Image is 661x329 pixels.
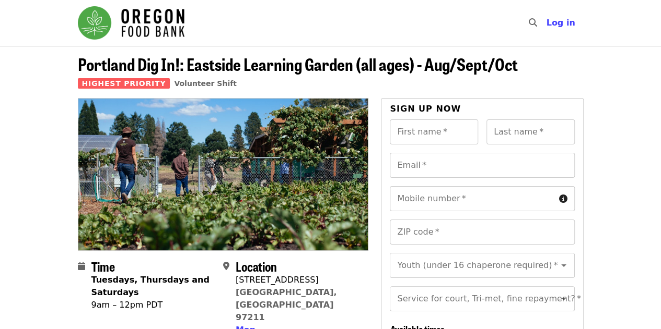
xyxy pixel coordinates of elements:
input: Search [543,10,551,35]
button: Log in [538,13,583,33]
input: First name [390,119,478,144]
div: [STREET_ADDRESS] [236,274,360,286]
button: Open [556,291,571,306]
span: Highest Priority [78,78,170,89]
span: Location [236,257,277,275]
strong: Tuesdays, Thursdays and Saturdays [91,275,210,297]
i: map-marker-alt icon [223,261,229,271]
div: 9am – 12pm PDT [91,299,215,311]
span: Portland Dig In!: Eastside Learning Garden (all ages) - Aug/Sept/Oct [78,52,518,76]
i: search icon [528,18,537,28]
a: Volunteer Shift [174,79,237,88]
input: Last name [486,119,575,144]
span: Log in [546,18,575,28]
i: calendar icon [78,261,85,271]
span: Time [91,257,115,275]
a: [GEOGRAPHIC_DATA], [GEOGRAPHIC_DATA] 97211 [236,287,337,322]
input: Email [390,153,574,178]
img: Oregon Food Bank - Home [78,6,184,40]
button: Open [556,258,571,273]
span: Sign up now [390,104,461,114]
i: circle-info icon [559,194,567,204]
img: Portland Dig In!: Eastside Learning Garden (all ages) - Aug/Sept/Oct organized by Oregon Food Bank [78,99,368,250]
input: Mobile number [390,186,554,211]
input: ZIP code [390,220,574,245]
